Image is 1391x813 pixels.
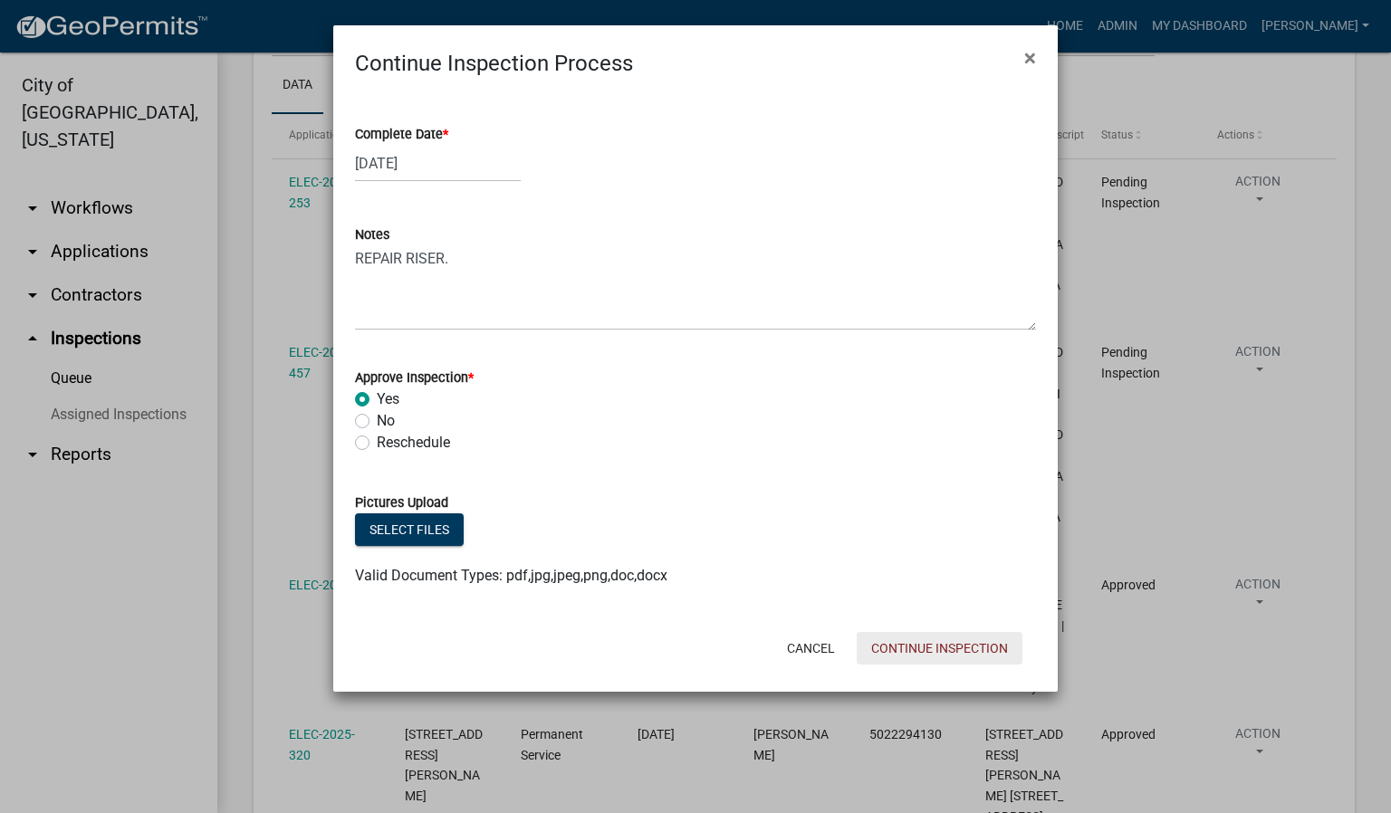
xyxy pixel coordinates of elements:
[772,632,849,665] button: Cancel
[1010,33,1050,83] button: Close
[1024,45,1036,71] span: ×
[857,632,1022,665] button: Continue Inspection
[355,372,474,385] label: Approve Inspection
[355,145,521,182] input: mm/dd/yyyy
[355,47,633,80] h4: Continue Inspection Process
[355,513,464,546] button: Select files
[355,229,389,242] label: Notes
[377,432,450,454] label: Reschedule
[355,497,448,510] label: Pictures Upload
[377,410,395,432] label: No
[355,567,667,584] span: Valid Document Types: pdf,jpg,jpeg,png,doc,docx
[377,388,399,410] label: Yes
[355,129,448,141] label: Complete Date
